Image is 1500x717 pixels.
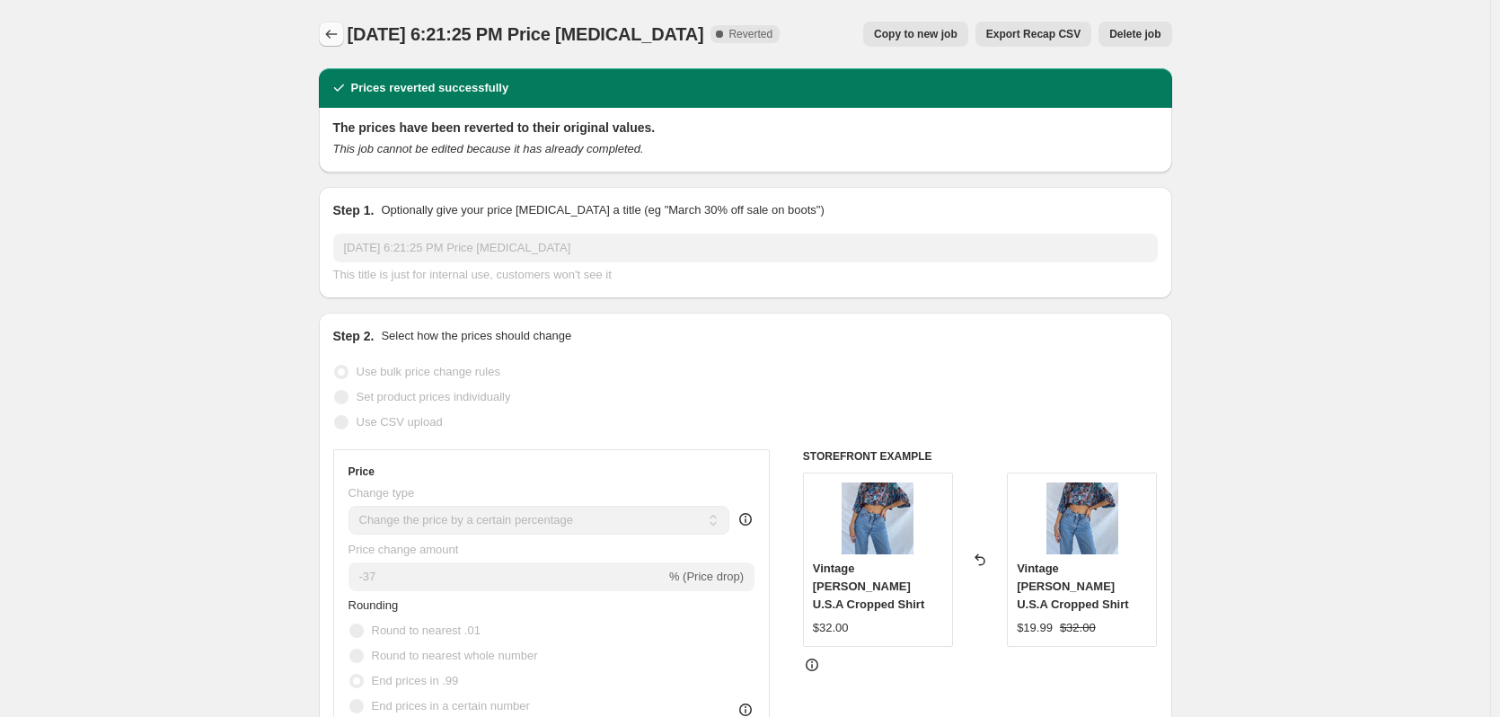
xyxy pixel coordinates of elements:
p: Select how the prices should change [381,327,571,345]
h3: Price [349,465,375,479]
h2: Prices reverted successfully [351,79,509,97]
button: Copy to new job [863,22,968,47]
button: Price change jobs [319,22,344,47]
span: Round to nearest whole number [372,649,538,662]
h2: The prices have been reverted to their original values. [333,119,1158,137]
span: Reverted [728,27,772,41]
div: help [737,510,754,528]
span: Round to nearest .01 [372,624,481,637]
span: Copy to new job [874,27,957,41]
span: $19.99 [1017,621,1053,634]
span: Price change amount [349,543,459,556]
span: % (Price drop) [669,570,744,583]
p: Optionally give your price [MEDICAL_DATA] a title (eg "March 30% off sale on boots") [381,201,824,219]
span: This title is just for internal use, customers won't see it [333,268,612,281]
i: This job cannot be edited because it has already completed. [333,142,644,155]
button: Delete job [1099,22,1171,47]
span: Change type [349,486,415,500]
span: Use bulk price change rules [357,365,500,378]
span: $32.00 [1060,621,1096,634]
h2: Step 2. [333,327,375,345]
h2: Step 1. [333,201,375,219]
span: Set product prices individually [357,390,511,403]
span: Vintage [PERSON_NAME] U.S.A Cropped Shirt [1017,562,1128,611]
span: Export Recap CSV [986,27,1081,41]
span: End prices in a certain number [372,699,530,713]
input: 30% off holiday sale [333,234,1158,262]
span: Delete job [1109,27,1160,41]
span: Vintage [PERSON_NAME] U.S.A Cropped Shirt [813,562,924,611]
span: Use CSV upload [357,415,443,429]
img: vintage-natan-u-s-a-cropped-shirt-balagan-vintage-43679_80x.heic [842,482,913,554]
input: -15 [349,562,666,591]
h6: STOREFRONT EXAMPLE [803,449,1158,464]
span: End prices in .99 [372,674,459,687]
img: vintage-natan-u-s-a-cropped-shirt-balagan-vintage-43679_80x.heic [1046,482,1118,554]
button: Export Recap CSV [975,22,1091,47]
span: Rounding [349,598,399,612]
span: [DATE] 6:21:25 PM Price [MEDICAL_DATA] [348,24,704,44]
span: $32.00 [813,621,849,634]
